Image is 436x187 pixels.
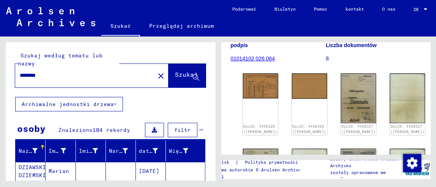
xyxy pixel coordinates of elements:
[17,123,46,134] font: osoby
[345,6,364,12] font: kontakt
[168,64,206,87] button: Szukaj
[231,55,275,62] a: 01014102 026.064
[6,7,95,26] img: Arolsen_neg.svg
[101,17,140,36] a: Szukać
[109,145,137,157] div: Narodziny
[110,22,131,29] font: Szukać
[169,147,203,154] font: Więzień nr
[49,168,69,174] font: Marian
[232,6,256,12] font: Podarować
[106,140,136,162] mat-header-cell: Narodziny
[235,159,239,166] font: |
[175,71,198,78] font: Szukaj
[174,127,191,133] font: filtr
[326,55,329,62] font: 8
[18,52,102,67] font: Szukaj według tematu lub nazwy
[140,17,223,35] a: Przeglądaj archiwum
[414,6,419,12] font: DE
[76,140,106,162] mat-header-cell: Imię rodowe
[15,97,123,111] button: Archiwalne jednostki drzewa
[341,73,376,123] img: 001.jpg
[79,145,107,157] div: Imię rodowe
[292,124,326,134] a: DocID: 4456326 ([PERSON_NAME])
[330,170,386,182] font: zostały opracowane we współpracy z
[382,6,395,12] font: O nas
[292,73,327,98] img: 002.jpg
[22,101,114,108] font: Archiwalne jednostki drzewa
[274,6,296,12] font: Biuletyn
[403,154,421,172] img: Zmiana zgody
[136,140,166,162] mat-header-cell: data urodzenia
[243,73,278,98] img: 001.jpg
[390,124,425,134] a: DocID: 4456327 ([PERSON_NAME])
[58,127,93,133] font: Znaleziono
[403,154,421,172] div: Zmiana zgody
[19,147,46,154] font: Nazwisko
[213,158,235,166] a: odcisk
[168,123,197,137] button: filtr
[314,6,327,12] font: Pomoc
[390,73,425,123] img: 002.jpg
[169,145,197,157] div: Więzień nr
[341,124,375,134] a: DocID: 4456327 ([PERSON_NAME])
[213,167,306,179] font: Prawa autorskie © Arolsen Archives, 2021
[213,159,229,165] font: odcisk
[149,22,214,29] font: Przeglądaj archiwum
[79,147,116,154] font: Imię rodowe
[16,140,46,162] mat-header-cell: Nazwisko
[46,140,76,162] mat-header-cell: Imię
[231,42,248,48] font: podpis
[49,145,75,157] div: Imię
[166,140,205,162] mat-header-cell: Więzień nr
[49,147,62,154] font: Imię
[139,145,167,157] div: data urodzenia
[243,124,277,134] a: DocID: 4456326 ([PERSON_NAME])
[109,147,140,154] font: Narodziny
[156,71,165,81] mat-icon: close
[139,168,159,174] font: [DATE]
[239,158,307,166] a: Polityka prywatności
[326,42,377,48] font: Liczba dokumentów
[139,147,187,154] font: data urodzenia
[93,127,130,133] font: 104 rekordy
[19,145,47,157] div: Nazwisko
[245,159,298,165] font: Polityka prywatności
[153,68,168,83] button: Jasne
